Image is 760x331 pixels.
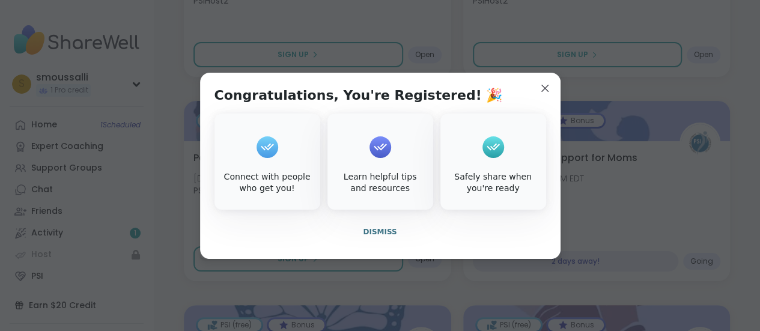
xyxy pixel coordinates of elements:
div: Safely share when you're ready [443,171,544,195]
button: Dismiss [214,219,546,244]
div: Learn helpful tips and resources [330,171,431,195]
h1: Congratulations, You're Registered! 🎉 [214,87,503,104]
div: Connect with people who get you! [217,171,318,195]
span: Dismiss [363,228,397,236]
